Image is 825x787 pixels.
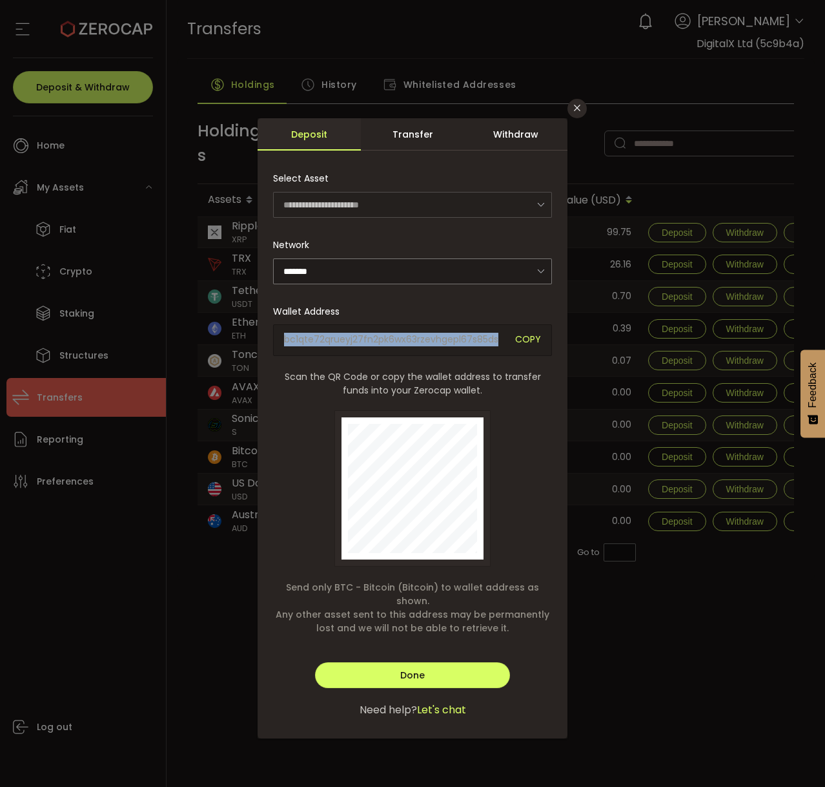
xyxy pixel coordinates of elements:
[417,702,466,718] span: Let's chat
[464,118,567,151] div: Withdraw
[567,99,587,118] button: Close
[361,118,464,151] div: Transfer
[273,305,347,318] label: Wallet Address
[273,370,552,397] span: Scan the QR Code or copy the wallet address to transfer funds into your Zerocap wallet.
[273,238,317,251] label: Network
[800,350,825,437] button: Feedback - Show survey
[807,362,819,408] span: Feedback
[273,608,552,635] span: Any other asset sent to this address may be permanently lost and we will not be able to retrieve it.
[400,669,425,682] span: Done
[273,172,336,185] label: Select Asset
[360,702,417,718] span: Need help?
[258,118,567,739] div: dialog
[515,333,541,348] span: COPY
[273,581,552,608] span: Send only BTC - Bitcoin (Bitcoin) to wallet address as shown.
[760,725,825,787] iframe: Chat Widget
[315,662,510,688] button: Done
[284,333,505,348] span: bc1qte72qrueyj27fn2pk6wx63rzevhgepl67s85ds
[258,118,361,151] div: Deposit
